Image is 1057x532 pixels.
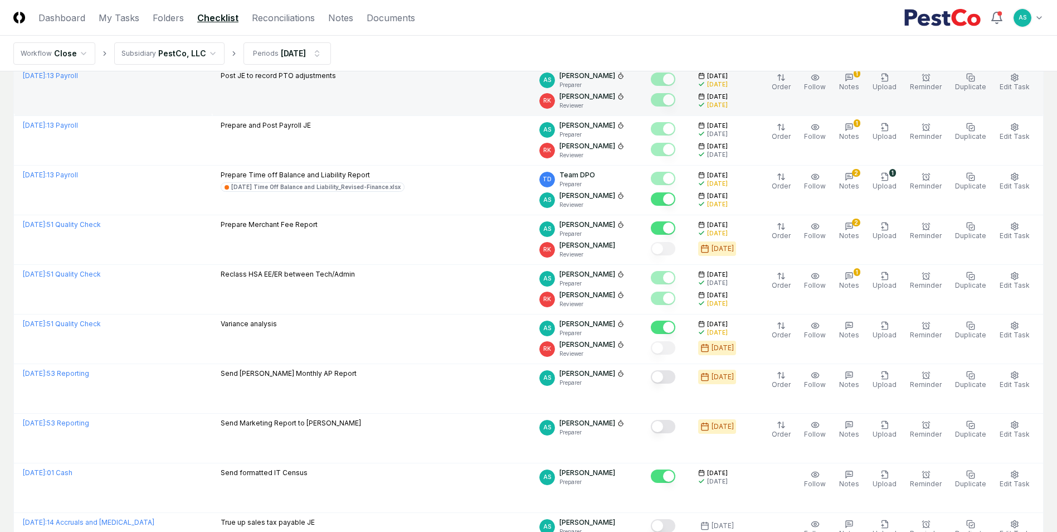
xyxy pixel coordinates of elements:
div: Periods [253,49,279,59]
span: [DATE] : [23,270,47,278]
button: Mark complete [651,242,675,255]
button: Mark complete [651,122,675,136]
span: [DATE] [707,142,728,151]
span: Notes [839,281,859,289]
span: Reminder [910,380,942,389]
span: [DATE] : [23,71,47,80]
button: Mark complete [651,72,675,86]
button: Follow [802,220,828,243]
div: [DATE] [707,80,728,89]
button: Reminder [908,418,944,442]
span: Edit Task [1000,83,1030,91]
p: Preparer [559,180,595,188]
span: Upload [873,231,897,240]
button: Upload [870,220,899,243]
span: [DATE] [707,192,728,200]
p: Send Marketing Report to [PERSON_NAME] [221,418,361,428]
a: [DATE]:13 Payroll [23,121,78,129]
div: [DATE] [712,244,734,254]
p: [PERSON_NAME] [559,91,615,101]
span: AS [543,125,551,134]
a: [DATE]:01 Cash [23,468,72,477]
button: Order [769,319,793,342]
div: Workflow [21,49,52,59]
p: [PERSON_NAME] [559,141,615,151]
span: AS [543,523,551,531]
span: Follow [804,380,826,389]
a: [DATE]:53 Reporting [23,369,89,378]
span: Follow [804,331,826,339]
button: Mark complete [651,192,675,206]
p: Reviewer [559,151,624,159]
span: Edit Task [1000,480,1030,488]
span: [DATE] : [23,320,47,328]
button: Upload [870,319,899,342]
button: Mark complete [651,370,675,384]
span: AS [543,374,551,382]
p: Reviewer [559,250,615,259]
button: Duplicate [953,220,988,243]
button: Follow [802,170,828,194]
div: [DATE] [712,343,734,353]
span: Order [772,380,791,389]
p: Prepare and Post Payroll JE [221,120,311,130]
div: 1 [889,169,896,177]
button: Edit Task [997,269,1032,293]
span: Order [772,132,791,141]
p: Reviewer [559,101,624,110]
button: Duplicate [953,170,988,194]
button: Order [769,71,793,94]
span: [DATE] : [23,518,47,526]
a: Documents [367,11,415,25]
span: AS [543,274,551,283]
button: Periods[DATE] [243,42,331,65]
span: RK [543,96,551,105]
button: Reminder [908,369,944,392]
p: Reviewer [559,300,624,308]
span: Notes [839,132,859,141]
button: Mark complete [651,221,675,235]
div: [DATE] [707,200,728,209]
span: Duplicate [955,83,986,91]
span: Edit Task [1000,380,1030,389]
button: Follow [802,71,828,94]
p: Preparer [559,329,624,337]
a: Checklist [197,11,238,25]
button: Edit Task [997,369,1032,392]
span: [DATE] [707,122,728,130]
span: [DATE] [707,221,728,229]
p: [PERSON_NAME] [559,369,615,379]
p: Preparer [559,279,624,288]
a: [DATE]:13 Payroll [23,71,78,80]
span: [DATE] [707,320,728,328]
p: Post JE to record PTO adjustments [221,71,336,81]
button: 2Notes [837,170,861,194]
p: [PERSON_NAME] [559,120,615,130]
button: Mark complete [651,93,675,107]
span: Duplicate [955,380,986,389]
button: 1Notes [837,71,861,94]
div: 1 [854,119,860,127]
span: Follow [804,182,826,190]
button: Follow [802,319,828,342]
span: AS [1019,13,1026,22]
button: Mark complete [651,341,675,355]
button: Mark complete [651,143,675,156]
button: Reminder [908,468,944,491]
button: Upload [870,269,899,293]
button: Edit Task [997,468,1032,491]
button: Reminder [908,120,944,144]
span: Duplicate [955,430,986,438]
button: Follow [802,468,828,491]
span: Order [772,430,791,438]
button: Edit Task [997,418,1032,442]
span: Follow [804,231,826,240]
span: Duplicate [955,281,986,289]
button: Notes [837,468,861,491]
img: Logo [13,12,25,23]
span: Follow [804,83,826,91]
p: Send [PERSON_NAME] Monthly AP Report [221,369,357,379]
p: [PERSON_NAME] [559,269,615,279]
p: Preparer [559,130,624,139]
p: [PERSON_NAME] [559,468,615,478]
